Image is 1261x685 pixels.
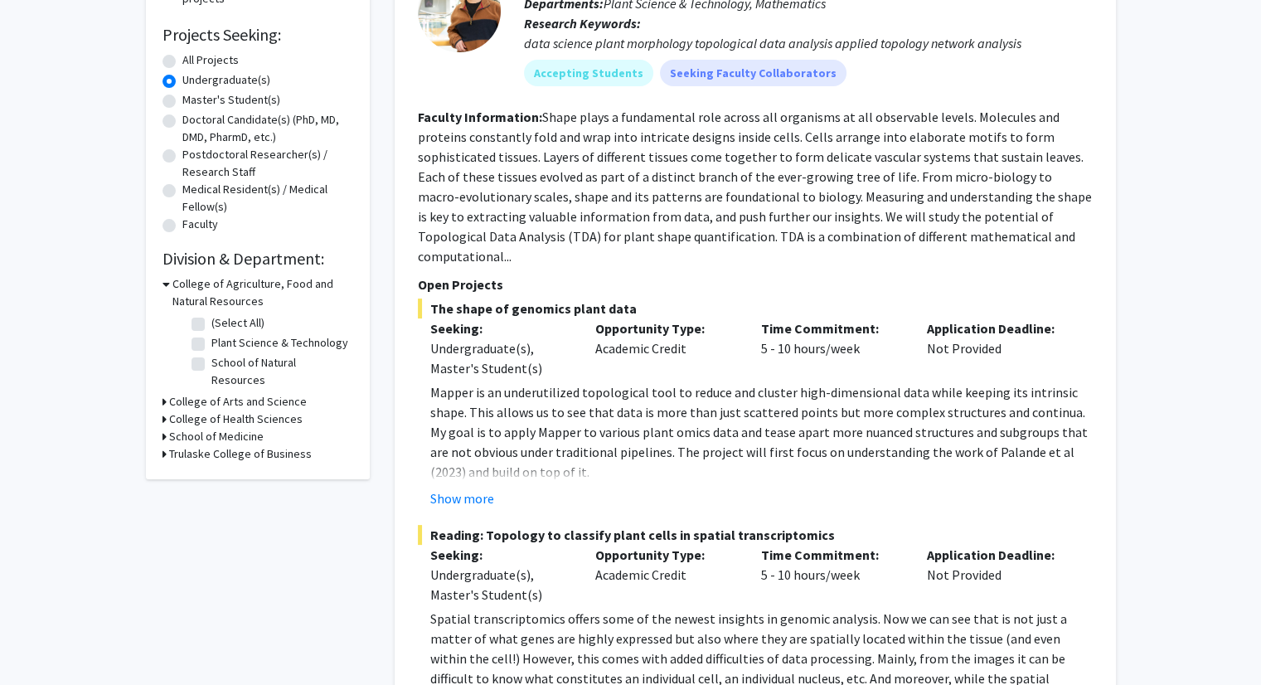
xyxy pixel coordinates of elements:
iframe: Chat [12,610,70,673]
h2: Projects Seeking: [162,25,353,45]
label: Master's Student(s) [182,91,280,109]
label: School of Natural Resources [211,354,349,389]
h3: College of Health Sciences [169,411,303,428]
mat-chip: Accepting Students [524,60,653,86]
p: Seeking: [430,545,571,565]
label: Undergraduate(s) [182,71,270,89]
div: Academic Credit [583,318,749,378]
p: Seeking: [430,318,571,338]
h3: Trulaske College of Business [169,445,312,463]
p: Mapper is an underutilized topological tool to reduce and cluster high-dimensional data while kee... [430,382,1093,482]
h3: College of Agriculture, Food and Natural Resources [172,275,353,310]
div: Not Provided [914,318,1080,378]
h2: Division & Department: [162,249,353,269]
div: data science plant morphology topological data analysis applied topology network analysis [524,33,1093,53]
p: Application Deadline: [927,545,1068,565]
div: Undergraduate(s), Master's Student(s) [430,565,571,605]
label: All Projects [182,51,239,69]
div: Undergraduate(s), Master's Student(s) [430,338,571,378]
label: Medical Resident(s) / Medical Fellow(s) [182,181,353,216]
button: Show more [430,488,494,508]
p: Application Deadline: [927,318,1068,338]
div: 5 - 10 hours/week [749,318,914,378]
fg-read-more: Shape plays a fundamental role across all organisms at all observable levels. Molecules and prote... [418,109,1092,265]
p: Time Commitment: [761,318,902,338]
mat-chip: Seeking Faculty Collaborators [660,60,846,86]
div: Academic Credit [583,545,749,605]
p: Opportunity Type: [595,318,736,338]
b: Research Keywords: [524,15,641,32]
span: The shape of genomics plant data [418,299,1093,318]
h3: School of Medicine [169,428,264,445]
div: 5 - 10 hours/week [749,545,914,605]
p: Open Projects [418,274,1093,294]
label: Postdoctoral Researcher(s) / Research Staff [182,146,353,181]
p: Time Commitment: [761,545,902,565]
span: Reading: Topology to classify plant cells in spatial transcriptomics [418,525,1093,545]
p: Opportunity Type: [595,545,736,565]
b: Faculty Information: [418,109,542,125]
h3: College of Arts and Science [169,393,307,411]
label: Faculty [182,216,218,233]
label: (Select All) [211,314,264,332]
div: Not Provided [914,545,1080,605]
label: Doctoral Candidate(s) (PhD, MD, DMD, PharmD, etc.) [182,111,353,146]
label: Plant Science & Technology [211,334,348,352]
